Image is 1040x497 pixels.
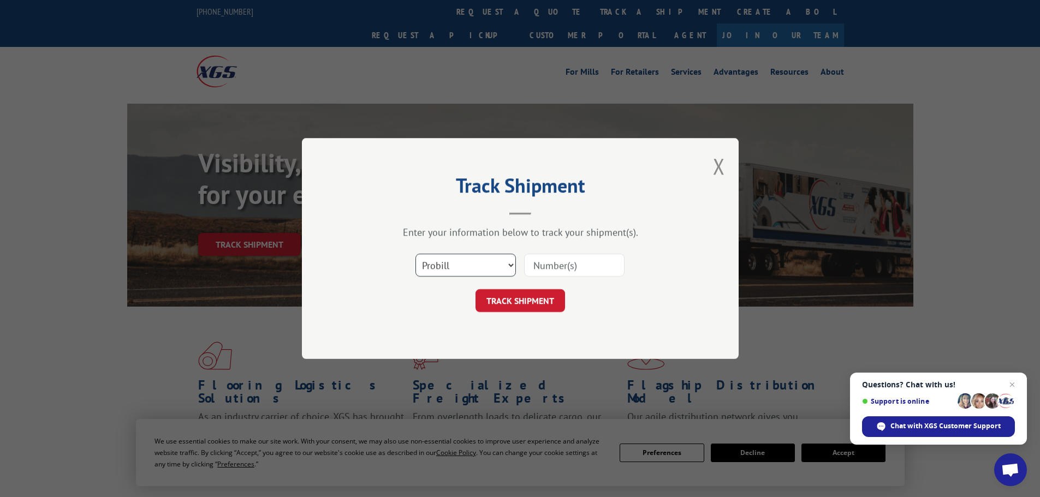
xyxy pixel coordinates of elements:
[356,178,684,199] h2: Track Shipment
[862,416,1015,437] div: Chat with XGS Customer Support
[476,289,565,312] button: TRACK SHIPMENT
[862,397,954,405] span: Support is online
[994,453,1027,486] div: Open chat
[890,421,1001,431] span: Chat with XGS Customer Support
[862,380,1015,389] span: Questions? Chat with us!
[524,254,625,277] input: Number(s)
[1006,378,1019,391] span: Close chat
[356,226,684,238] div: Enter your information below to track your shipment(s).
[713,152,725,181] button: Close modal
